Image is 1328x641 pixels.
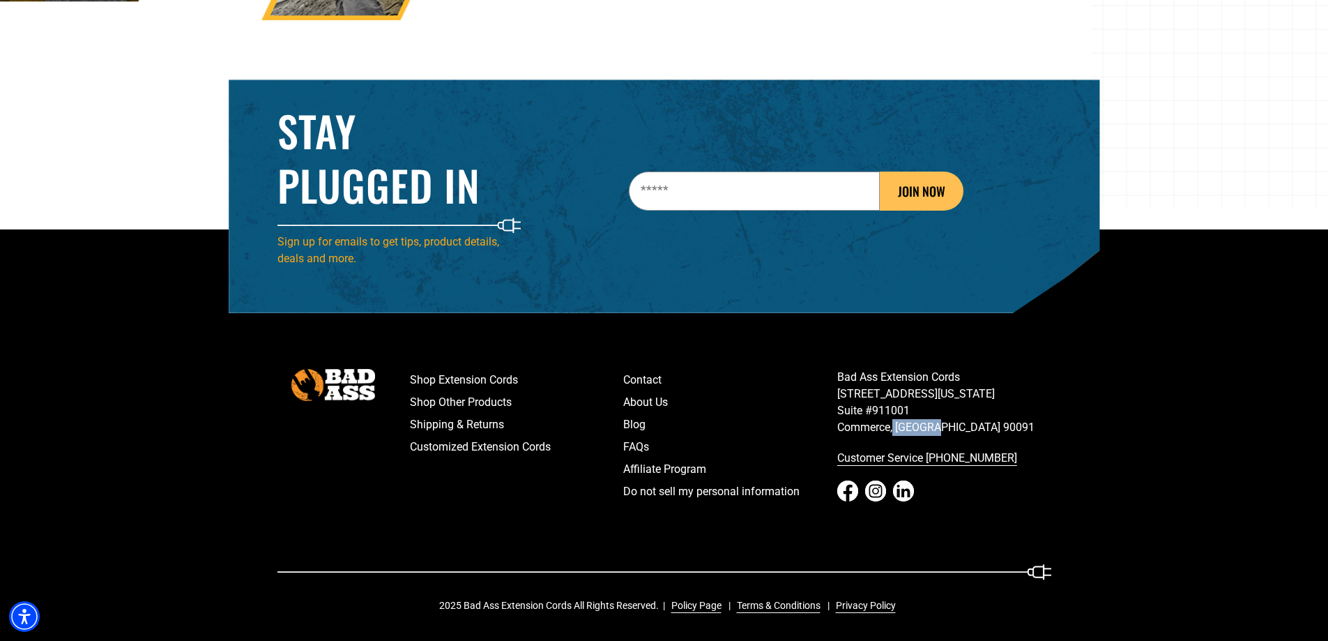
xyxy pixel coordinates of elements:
a: Terms & Conditions [731,598,821,613]
a: Policy Page [666,598,722,613]
h2: Stay Plugged In [277,103,521,212]
a: LinkedIn - open in a new tab [893,481,914,502]
input: Email [629,172,880,211]
a: Shipping & Returns [410,414,624,436]
a: Affiliate Program [623,458,837,481]
button: JOIN NOW [880,172,963,211]
a: Customized Extension Cords [410,436,624,458]
a: Shop Other Products [410,391,624,414]
a: Blog [623,414,837,436]
a: About Us [623,391,837,414]
a: call 833-674-1699 [837,447,1051,469]
a: Contact [623,369,837,391]
a: Shop Extension Cords [410,369,624,391]
a: FAQs [623,436,837,458]
p: Sign up for emails to get tips, product details, deals and more. [277,234,521,267]
img: Bad Ass Extension Cords [291,369,375,400]
a: Do not sell my personal information [623,481,837,503]
div: 2025 Bad Ass Extension Cords All Rights Reserved. [439,598,906,613]
a: Privacy Policy [830,598,896,613]
p: Bad Ass Extension Cords [STREET_ADDRESS][US_STATE] Suite #911001 Commerce, [GEOGRAPHIC_DATA] 90091 [837,369,1051,436]
a: Instagram - open in a new tab [865,481,886,502]
a: Facebook - open in a new tab [837,481,858,502]
div: Accessibility Menu [9,601,40,632]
